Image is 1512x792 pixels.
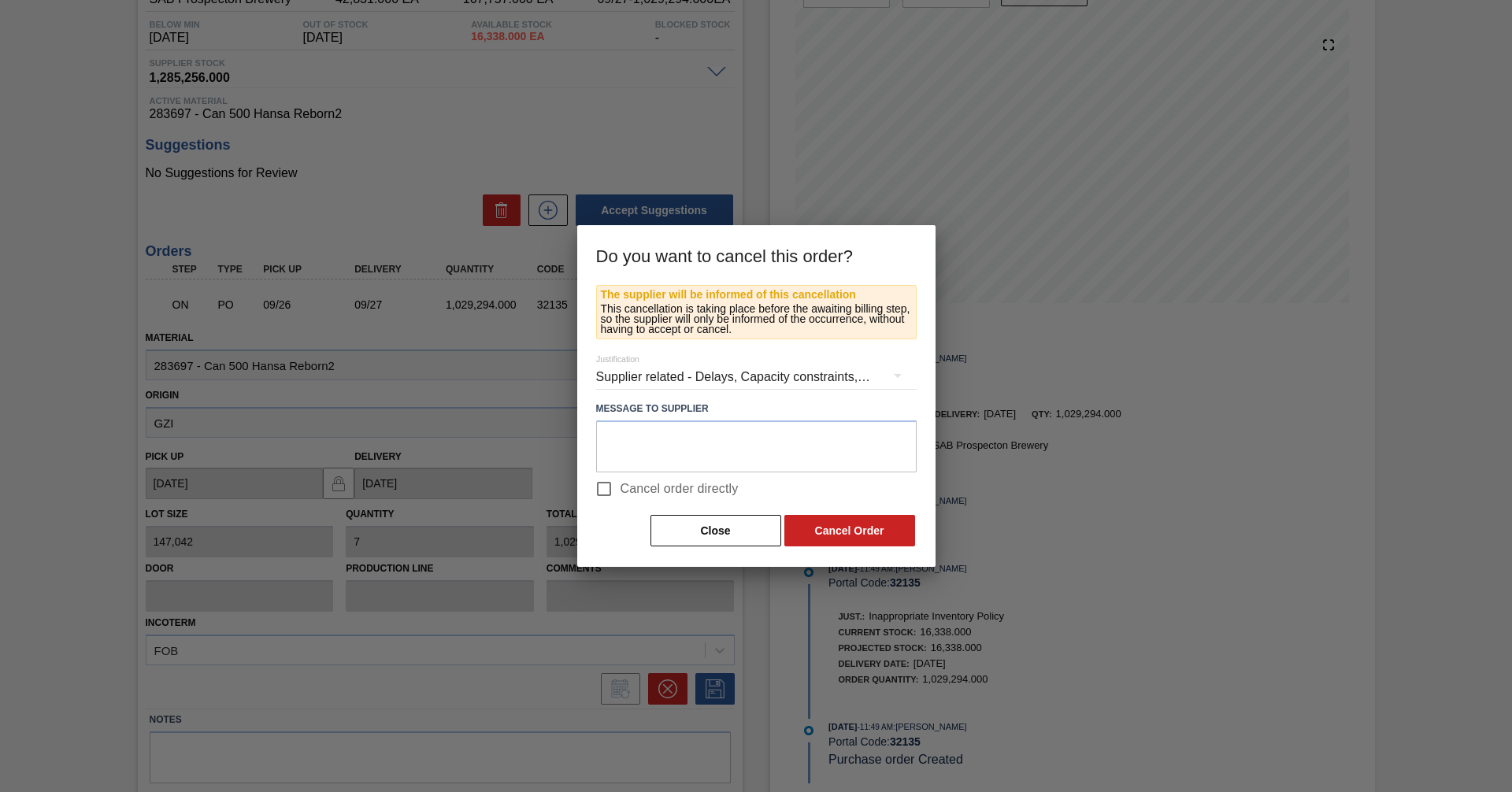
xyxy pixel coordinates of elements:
[650,515,781,546] button: Close
[596,398,917,420] label: Message to Supplier
[577,225,936,285] h3: Do you want to cancel this order?
[784,515,915,546] button: Cancel Order
[596,355,917,399] div: Supplier related - Delays, Capacity constraints, etc.
[621,479,739,498] span: Cancel order directly
[601,304,912,335] p: This cancellation is taking place before the awaiting billing step, so the supplier will only be ...
[601,290,912,300] p: The supplier will be informed of this cancellation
